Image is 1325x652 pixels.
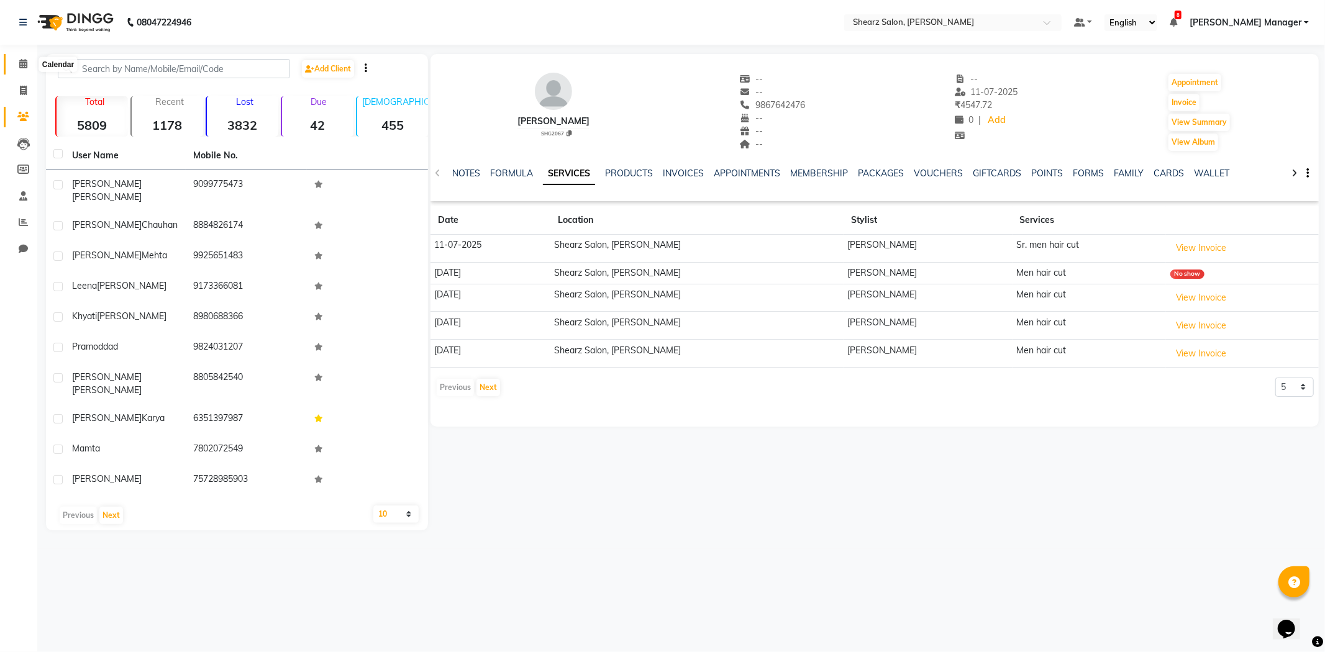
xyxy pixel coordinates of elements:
p: Recent [137,96,203,107]
td: 9824031207 [186,333,307,363]
span: 8 [1175,11,1182,19]
b: 08047224946 [137,5,191,40]
span: Mehta [142,250,167,261]
td: 7802072549 [186,435,307,465]
strong: 5809 [57,117,128,133]
td: Men hair cut [1013,284,1167,312]
a: GIFTCARDS [973,168,1022,179]
td: 8884826174 [186,211,307,242]
td: [DATE] [430,262,550,284]
th: Location [550,206,844,235]
a: INVOICES [663,168,704,179]
span: [PERSON_NAME] [72,473,142,484]
span: mamta [72,443,100,454]
span: -- [955,73,978,84]
a: PRODUCTS [605,168,653,179]
div: Calendar [39,57,77,72]
img: logo [32,5,117,40]
span: [PERSON_NAME] [97,310,166,322]
strong: 1178 [132,117,203,133]
span: Chauhan [142,219,178,230]
a: MEMBERSHIP [791,168,849,179]
span: dad [103,341,118,352]
span: pramod [72,341,103,352]
p: Due [285,96,353,107]
td: [PERSON_NAME] [844,312,1013,340]
div: [PERSON_NAME] [517,115,590,128]
span: Karya [142,412,165,423]
td: Shearz Salon, [PERSON_NAME] [550,235,844,263]
a: 8 [1170,17,1177,28]
span: 0 [955,114,973,125]
td: Sr. men hair cut [1013,235,1167,263]
strong: 3832 [207,117,278,133]
span: -- [739,73,763,84]
th: Date [430,206,550,235]
img: avatar [535,73,572,110]
td: Shearz Salon, [PERSON_NAME] [550,284,844,312]
td: [PERSON_NAME] [844,262,1013,284]
span: 4547.72 [955,99,992,111]
th: Mobile No. [186,142,307,170]
span: -- [739,125,763,137]
th: Services [1013,206,1167,235]
span: [PERSON_NAME] [72,178,142,189]
th: Stylist [844,206,1013,235]
td: [PERSON_NAME] [844,284,1013,312]
td: 9173366081 [186,272,307,302]
button: Next [99,507,123,524]
button: View Invoice [1170,238,1232,258]
p: Lost [212,96,278,107]
td: [DATE] [430,284,550,312]
span: [PERSON_NAME] [72,219,142,230]
a: WALLET [1195,168,1230,179]
span: [PERSON_NAME] [72,250,142,261]
p: Total [61,96,128,107]
button: View Summary [1168,114,1230,131]
button: View Invoice [1170,316,1232,335]
span: [PERSON_NAME] [97,280,166,291]
td: 8805842540 [186,363,307,404]
a: APPOINTMENTS [714,168,781,179]
a: Add Client [302,60,354,78]
td: [PERSON_NAME] [844,340,1013,368]
button: Invoice [1168,94,1200,111]
a: VOUCHERS [914,168,963,179]
td: Men hair cut [1013,312,1167,340]
strong: 455 [357,117,429,133]
span: -- [739,138,763,150]
th: User Name [65,142,186,170]
span: [PERSON_NAME] [72,412,142,423]
span: Leena [72,280,97,291]
td: Men hair cut [1013,340,1167,368]
iframe: chat widget [1273,602,1313,640]
span: 11-07-2025 [955,86,1018,97]
td: Men hair cut [1013,262,1167,284]
div: No show [1170,269,1204,279]
a: FORMULA [490,168,533,179]
span: -- [739,112,763,124]
td: [DATE] [430,340,550,368]
td: [DATE] [430,312,550,340]
button: View Invoice [1170,288,1232,307]
a: CARDS [1154,168,1185,179]
span: [PERSON_NAME] [72,384,142,396]
span: [PERSON_NAME] Manager [1190,16,1301,29]
button: Appointment [1168,74,1221,91]
button: Next [476,379,500,396]
td: 6351397987 [186,404,307,435]
span: | [978,114,981,127]
a: SERVICES [543,163,595,185]
td: Shearz Salon, [PERSON_NAME] [550,340,844,368]
a: POINTS [1032,168,1063,179]
div: SHG2067 [522,129,590,137]
td: 11-07-2025 [430,235,550,263]
span: ₹ [955,99,960,111]
td: Shearz Salon, [PERSON_NAME] [550,262,844,284]
td: 75728985903 [186,465,307,496]
a: NOTES [452,168,480,179]
button: View Album [1168,134,1218,151]
td: 8980688366 [186,302,307,333]
td: [PERSON_NAME] [844,235,1013,263]
input: Search by Name/Mobile/Email/Code [58,59,290,78]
